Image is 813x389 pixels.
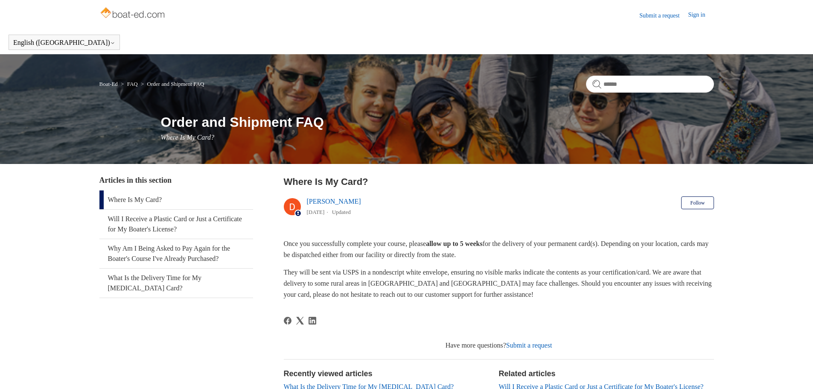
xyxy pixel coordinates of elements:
[284,175,714,189] h2: Where Is My Card?
[307,198,361,205] a: [PERSON_NAME]
[639,11,688,20] a: Submit a request
[284,238,714,260] p: Once you successfully complete your course, please for the delivery of your permanent card(s). De...
[296,317,304,325] svg: Share this page on X Corp
[284,340,714,351] div: Have more questions?
[586,76,714,93] input: Search
[499,368,714,380] h2: Related articles
[99,81,119,87] li: Boat-Ed
[99,176,172,184] span: Articles in this section
[307,209,325,215] time: 04/15/2024, 17:31
[296,317,304,325] a: X Corp
[99,239,253,268] a: Why Am I Being Asked to Pay Again for the Boater's Course I've Already Purchased?
[99,190,253,209] a: Where Is My Card?
[784,360,807,383] div: Live chat
[99,81,118,87] a: Boat-Ed
[284,317,291,325] svg: Share this page on Facebook
[13,39,115,47] button: English ([GEOGRAPHIC_DATA])
[99,5,167,22] img: Boat-Ed Help Center home page
[426,240,482,247] strong: allow up to 5 weeks
[139,81,204,87] li: Order and Shipment FAQ
[681,196,714,209] button: Follow Article
[284,317,291,325] a: Facebook
[99,269,253,298] a: What Is the Delivery Time for My [MEDICAL_DATA] Card?
[284,368,490,380] h2: Recently viewed articles
[127,81,138,87] a: FAQ
[161,134,214,141] span: Where Is My Card?
[147,81,204,87] a: Order and Shipment FAQ
[161,112,714,132] h1: Order and Shipment FAQ
[309,317,316,325] svg: Share this page on LinkedIn
[309,317,316,325] a: LinkedIn
[119,81,139,87] li: FAQ
[99,210,253,239] a: Will I Receive a Plastic Card or Just a Certificate for My Boater's License?
[506,342,552,349] a: Submit a request
[688,10,714,20] a: Sign in
[332,209,351,215] li: Updated
[284,267,714,300] p: They will be sent via USPS in a nondescript white envelope, ensuring no visible marks indicate th...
